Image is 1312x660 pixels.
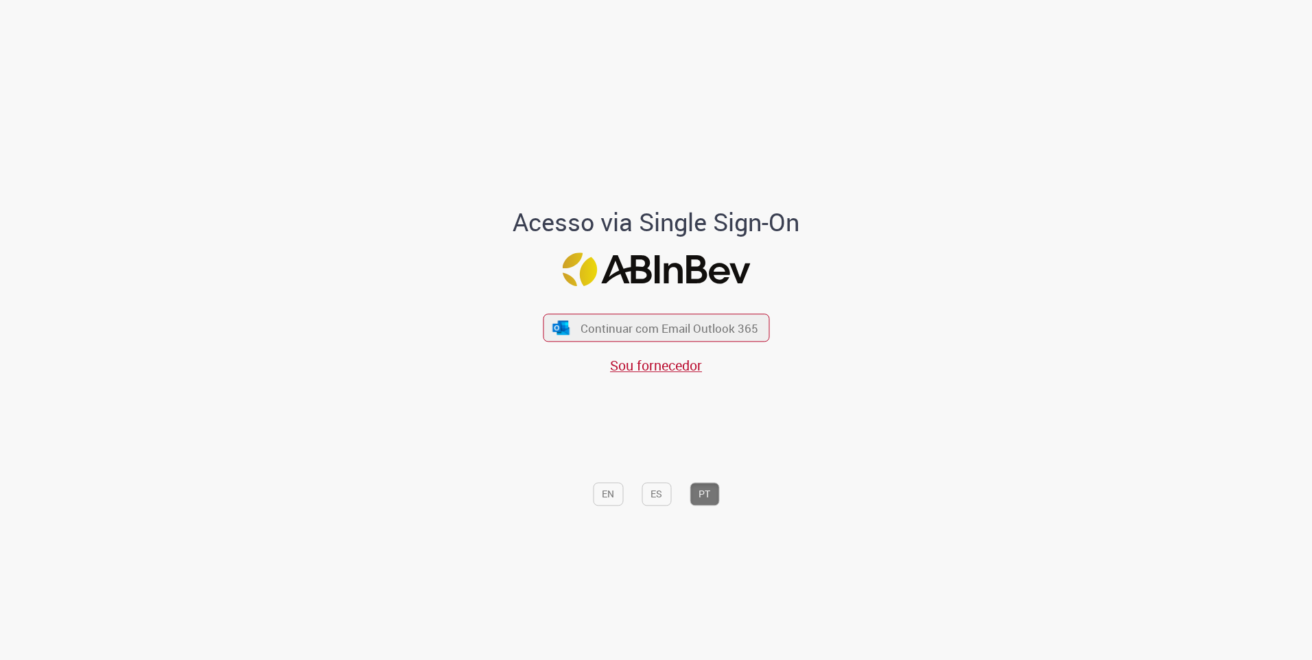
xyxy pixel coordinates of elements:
button: PT [690,482,719,506]
button: EN [593,482,623,506]
img: ícone Azure/Microsoft 360 [552,320,571,335]
button: ES [642,482,671,506]
span: Continuar com Email Outlook 365 [581,320,758,336]
a: Sou fornecedor [610,357,702,375]
h1: Acesso via Single Sign-On [466,209,847,237]
button: ícone Azure/Microsoft 360 Continuar com Email Outlook 365 [543,314,769,342]
img: Logo ABInBev [562,252,750,286]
